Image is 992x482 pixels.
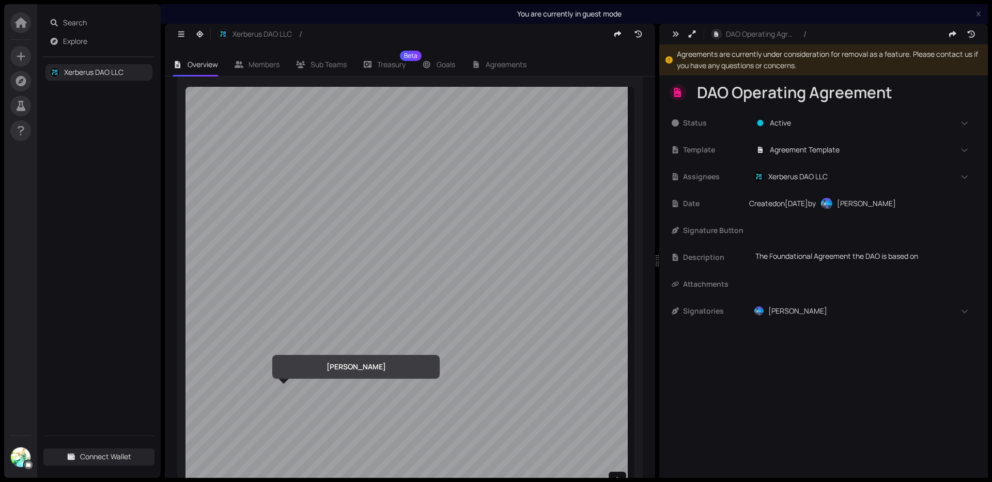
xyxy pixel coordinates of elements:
[837,198,896,209] span: [PERSON_NAME]
[683,225,749,236] span: Signature Button
[80,451,131,462] span: Connect Wallet
[683,117,749,129] span: Status
[486,59,526,69] span: Agreements
[975,11,982,18] button: close
[770,144,840,156] span: Agreement Template
[297,18,305,51] span: /
[311,59,347,69] span: Sub Teams
[801,18,810,51] span: /
[64,67,123,77] a: Xerberus DAO LLC
[754,306,764,316] img: h4zm8oAVjJ.jpeg
[249,59,280,69] span: Members
[233,28,292,40] span: Xerberus DAO LLC
[754,172,764,181] img: HgCiZ4BMi_.jpeg
[683,305,749,317] span: Signatories
[437,59,455,69] span: Goals
[219,29,228,39] img: HgCiZ4BMi_.jpeg
[377,61,406,68] span: Treasury
[975,11,982,17] span: close
[167,8,971,20] div: You are currently in guest mode
[43,448,154,465] button: Connect Wallet
[749,195,975,212] div: Created on [DATE] by
[665,56,673,64] span: exclamation-circle
[213,26,297,42] button: Xerberus DAO LLC
[683,252,749,263] span: Description
[11,447,30,467] img: 1ea2b974951f02f44dbb428ac03be687.png
[770,117,791,129] span: Active
[768,171,828,182] span: Xerberus DAO LLC
[755,251,969,262] p: The Foundational Agreement the DAO is based on
[63,36,87,46] a: Explore
[677,49,982,71] div: Agreements are currently under consideration for removal as a feature. Please contact us if you h...
[726,28,796,40] span: DAO Operating Agreement
[706,26,801,42] button: DAO Operating Agreement
[697,83,970,102] div: DAO Operating Agreement
[63,14,149,31] span: Search
[683,144,749,156] span: Template
[768,305,827,317] span: [PERSON_NAME]
[683,171,749,182] span: Assignees
[683,278,749,290] span: Attachments
[400,51,422,61] sup: Beta
[188,59,218,69] span: Overview
[821,198,832,209] img: h4zm8oAVjJ.jpeg
[683,198,749,209] span: Date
